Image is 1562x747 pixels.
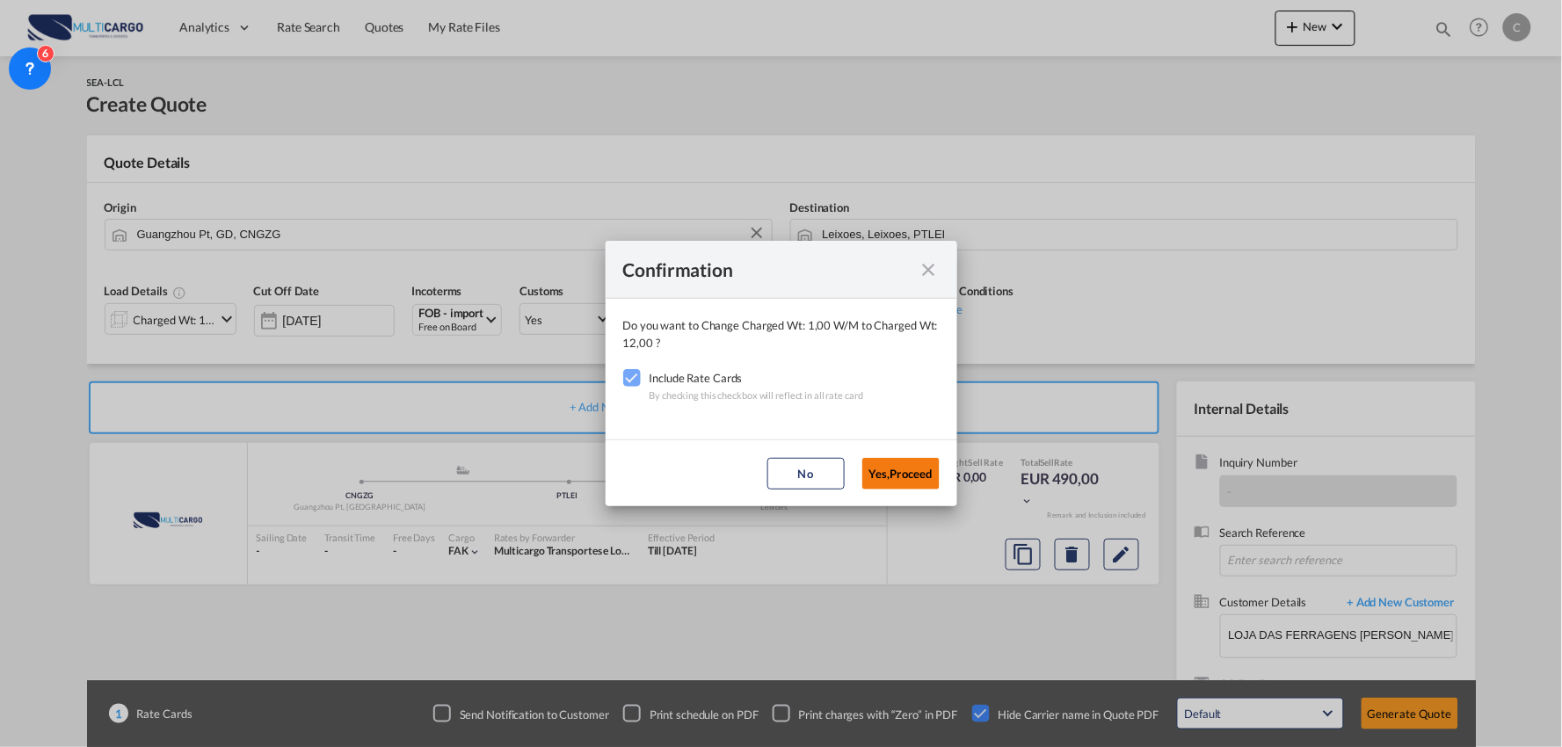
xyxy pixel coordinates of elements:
[650,387,864,404] div: By checking this checkbox will reflect in all rate card
[623,369,650,387] md-checkbox: Checkbox No Ink
[623,258,908,280] div: Confirmation
[650,369,864,387] div: Include Rate Cards
[862,458,940,490] button: Yes,Proceed
[606,241,957,506] md-dialog: Confirmation Do you ...
[767,458,845,490] button: No
[919,259,940,280] md-icon: icon-close fg-AAA8AD cursor
[623,316,940,352] div: Do you want to Change Charged Wt: 1,00 W/M to Charged Wt: 12,00 ?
